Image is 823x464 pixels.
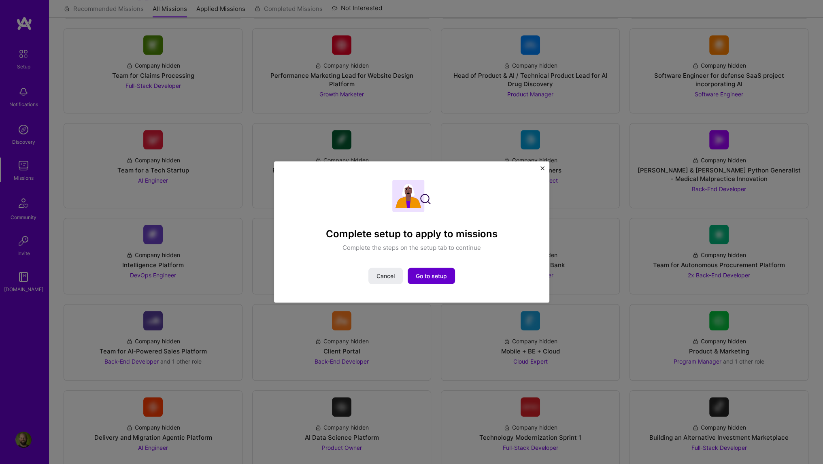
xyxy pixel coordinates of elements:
button: Cancel [368,268,403,284]
button: Go to setup [408,268,455,284]
span: Go to setup [416,272,447,280]
img: Complete setup illustration [392,180,431,212]
p: Complete the steps on the setup tab to continue [342,243,481,251]
button: Close [540,166,544,175]
h4: Complete setup to apply to missions [326,228,498,240]
span: Cancel [376,272,395,280]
